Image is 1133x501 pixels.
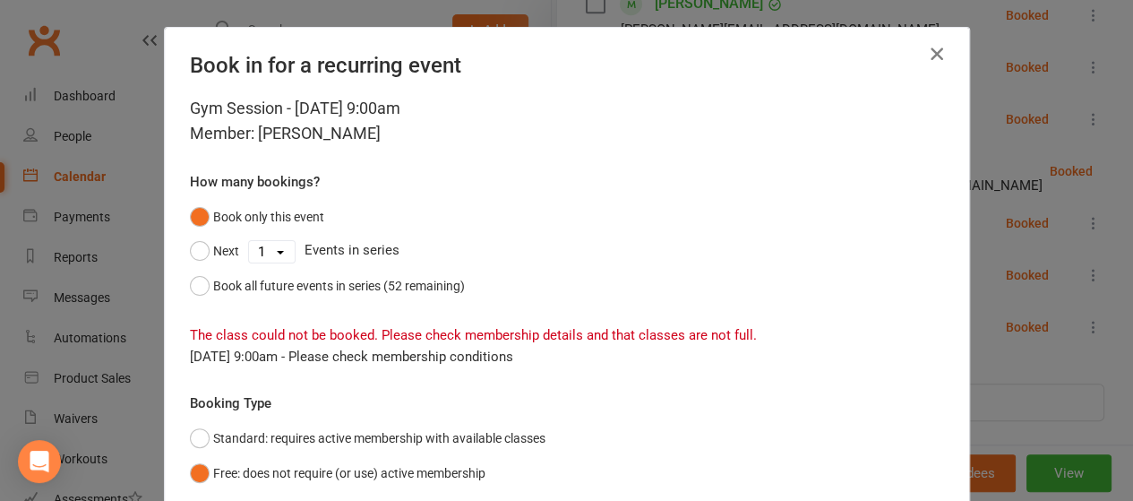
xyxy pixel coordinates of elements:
div: [DATE] 9:00am - Please check membership conditions [190,346,944,367]
button: Close [923,39,951,68]
div: Events in series [190,234,944,268]
span: The class could not be booked. Please check membership details and that classes are not full. [190,327,757,343]
button: Standard: requires active membership with available classes [190,421,545,455]
label: How many bookings? [190,171,320,193]
div: Gym Session - [DATE] 9:00am Member: [PERSON_NAME] [190,96,944,146]
label: Booking Type [190,393,271,414]
div: Book all future events in series (52 remaining) [213,276,465,296]
h4: Book in for a recurring event [190,53,944,78]
button: Book all future events in series (52 remaining) [190,269,465,303]
button: Next [190,234,239,268]
button: Free: does not require (or use) active membership [190,456,485,490]
div: Open Intercom Messenger [18,440,61,483]
button: Book only this event [190,200,324,234]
